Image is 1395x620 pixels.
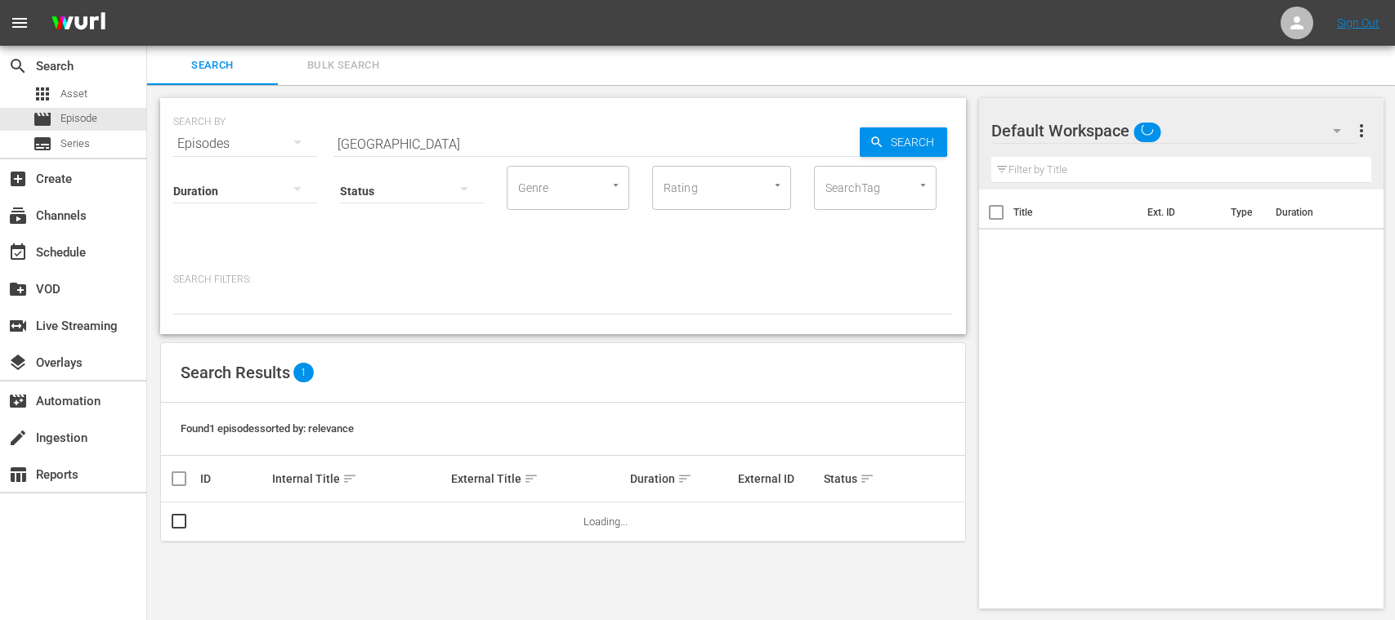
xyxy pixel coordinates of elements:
div: Duration [630,469,733,488]
span: Loading... [583,515,628,528]
th: Ext. ID [1138,190,1222,235]
button: Open [915,177,931,193]
span: sort [677,471,692,486]
span: Asset [33,84,52,104]
span: Live Streaming [8,316,28,336]
span: 1 [293,363,314,382]
span: Search Results [181,363,290,382]
th: Type [1221,190,1266,235]
div: External ID [738,472,819,485]
span: Series [60,136,90,152]
span: VOD [8,279,28,299]
div: Internal Title [272,469,446,488]
span: Series [33,134,52,154]
div: Episodes [173,121,317,167]
span: Overlays [8,353,28,372]
button: Open [608,177,624,193]
span: Search [157,56,268,75]
span: menu [10,13,29,33]
span: Episode [33,109,52,129]
p: Search Filters: [173,273,953,287]
div: Status [824,469,891,488]
th: Duration [1266,190,1364,235]
span: Create [8,169,28,189]
span: Bulk Search [288,56,399,75]
div: Default Workspace [991,108,1357,154]
span: sort [342,471,357,486]
span: Search [884,127,947,157]
span: Episode [60,110,97,127]
span: Asset [60,86,87,102]
button: more_vert [1352,111,1371,150]
span: Ingestion [8,428,28,448]
div: External Title [451,469,625,488]
th: Title [1013,190,1138,235]
span: Search [8,56,28,76]
span: Channels [8,206,28,225]
span: sort [524,471,539,486]
span: Automation [8,391,28,411]
img: ans4CAIJ8jUAAAAAAAAAAAAAAAAAAAAAAAAgQb4GAAAAAAAAAAAAAAAAAAAAAAAAJMjXAAAAAAAAAAAAAAAAAAAAAAAAgAT5G... [39,4,118,42]
button: Open [770,177,785,193]
div: ID [200,472,267,485]
span: sort [860,471,874,486]
span: Schedule [8,243,28,262]
span: Found 1 episodes sorted by: relevance [181,422,354,435]
span: more_vert [1352,121,1371,141]
a: Sign Out [1337,16,1379,29]
span: Reports [8,465,28,484]
button: Search [860,127,947,157]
